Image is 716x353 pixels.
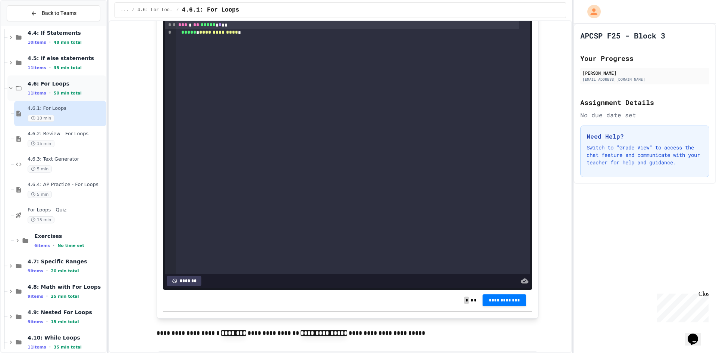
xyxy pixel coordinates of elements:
span: 4.6: For Loops [138,7,173,13]
h3: Need Help? [587,132,703,141]
span: 15 min [28,216,54,223]
span: 6 items [34,243,50,248]
span: 5 min [28,191,52,198]
span: 4.6.2: Review - For Loops [28,131,105,137]
span: 4.6.1: For Loops [182,6,239,15]
span: • [53,242,54,248]
span: 50 min total [54,91,82,96]
span: • [46,293,48,299]
span: 9 items [28,319,43,324]
span: 10 items [28,40,46,45]
span: 4.6.4: AP Practice - For Loops [28,182,105,188]
span: 20 min total [51,269,79,273]
span: 4.6.3: Text Generator [28,156,105,162]
span: 4.7: Specific Ranges [28,258,105,265]
span: Back to Teams [42,9,76,17]
span: 4.9: Nested For Loops [28,309,105,316]
span: 4.4: If Statements [28,30,105,36]
span: 10 min [28,115,54,122]
div: [PERSON_NAME] [582,69,707,76]
span: Exercises [34,233,105,239]
span: 4.10: While Loops [28,334,105,341]
span: • [46,268,48,274]
span: 4.6: For Loops [28,80,105,87]
span: 4.5: If else statements [28,55,105,62]
span: 4.8: Math with For Loops [28,284,105,290]
span: 9 items [28,294,43,299]
iframe: chat widget [654,291,709,322]
span: 15 min total [51,319,79,324]
span: For Loops - Quiz [28,207,105,213]
span: 5 min [28,165,52,173]
span: / [176,7,179,13]
h2: Assignment Details [580,97,709,108]
span: 11 items [28,91,46,96]
div: My Account [580,3,603,20]
h2: Your Progress [580,53,709,64]
span: • [46,319,48,325]
span: 11 items [28,345,46,350]
span: 48 min total [54,40,82,45]
span: 11 items [28,65,46,70]
p: Switch to "Grade View" to access the chat feature and communicate with your teacher for help and ... [587,144,703,166]
div: Chat with us now!Close [3,3,51,47]
span: ... [121,7,129,13]
span: / [132,7,134,13]
span: 15 min [28,140,54,147]
div: [EMAIL_ADDRESS][DOMAIN_NAME] [582,77,707,82]
span: 35 min total [54,65,82,70]
span: • [49,344,51,350]
span: No time set [57,243,84,248]
h1: APCSP F25 - Block 3 [580,30,665,41]
span: • [49,90,51,96]
span: 35 min total [54,345,82,350]
span: 25 min total [51,294,79,299]
span: • [49,39,51,45]
span: 4.6.1: For Loops [28,105,105,112]
span: 9 items [28,269,43,273]
button: Back to Teams [7,5,100,21]
iframe: chat widget [685,323,709,346]
div: No due date set [580,111,709,120]
span: • [49,65,51,71]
